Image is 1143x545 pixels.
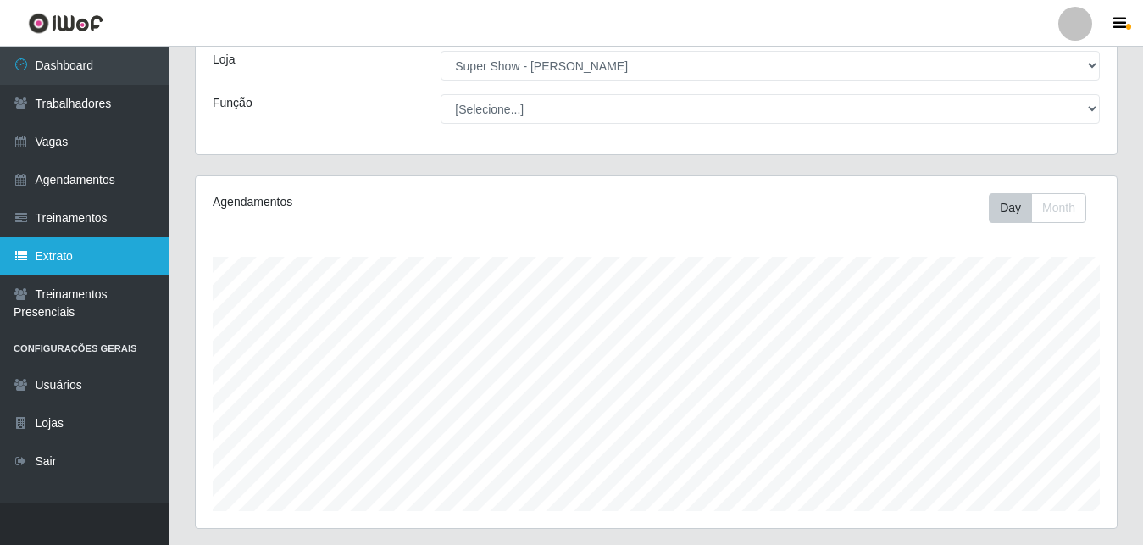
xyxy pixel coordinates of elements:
[28,13,103,34] img: CoreUI Logo
[1031,193,1086,223] button: Month
[213,51,235,69] label: Loja
[213,94,252,112] label: Função
[213,193,568,211] div: Agendamentos
[989,193,1032,223] button: Day
[989,193,1100,223] div: Toolbar with button groups
[989,193,1086,223] div: First group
